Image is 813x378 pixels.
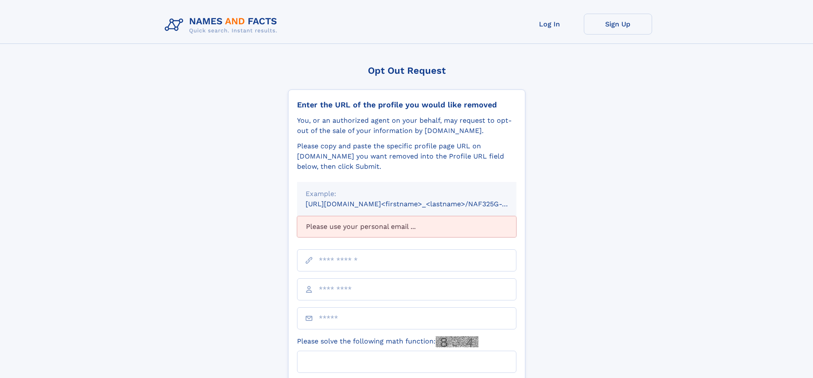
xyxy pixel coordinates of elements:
div: Example: [306,189,508,199]
div: You, or an authorized agent on your behalf, may request to opt-out of the sale of your informatio... [297,115,516,136]
div: Enter the URL of the profile you would like removed [297,100,516,110]
div: Opt Out Request [288,65,525,76]
img: Logo Names and Facts [161,14,284,37]
a: Log In [516,14,584,35]
div: Please use your personal email ... [297,216,516,237]
a: Sign Up [584,14,652,35]
label: Please solve the following math function: [297,336,478,347]
div: Please copy and paste the specific profile page URL on [DOMAIN_NAME] you want removed into the Pr... [297,141,516,172]
small: [URL][DOMAIN_NAME]<firstname>_<lastname>/NAF325G-xxxxxxxx [306,200,533,208]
